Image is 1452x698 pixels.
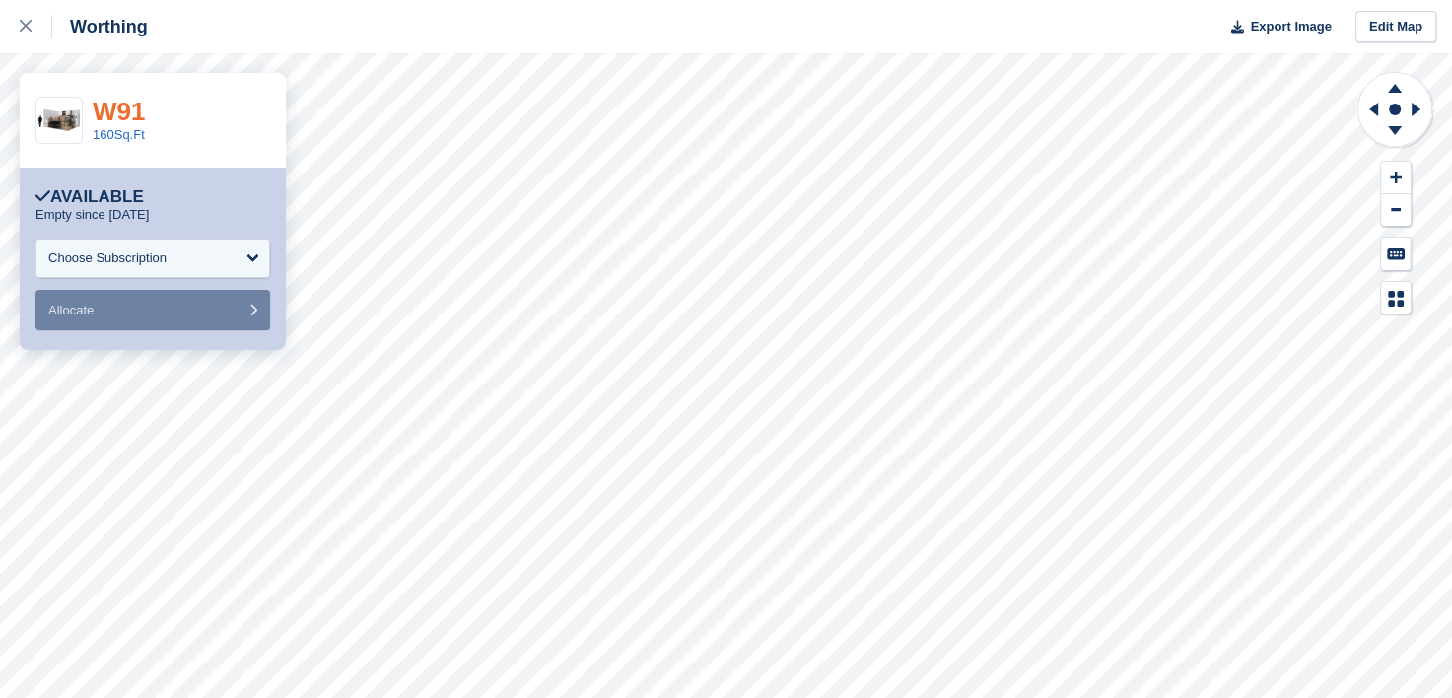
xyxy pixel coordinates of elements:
a: Edit Map [1355,11,1436,43]
div: Worthing [52,15,148,38]
img: 150-sqft-unit.jpg [36,104,82,138]
button: Map Legend [1381,282,1411,314]
button: Keyboard Shortcuts [1381,238,1411,270]
span: Export Image [1250,17,1331,36]
a: 160Sq.Ft [93,127,145,142]
div: Choose Subscription [48,248,167,268]
a: W91 [93,97,145,126]
button: Export Image [1219,11,1332,43]
button: Zoom In [1381,162,1411,194]
span: Allocate [48,303,94,317]
p: Empty since [DATE] [35,207,149,223]
button: Allocate [35,290,270,330]
button: Zoom Out [1381,194,1411,227]
div: Available [35,187,144,207]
